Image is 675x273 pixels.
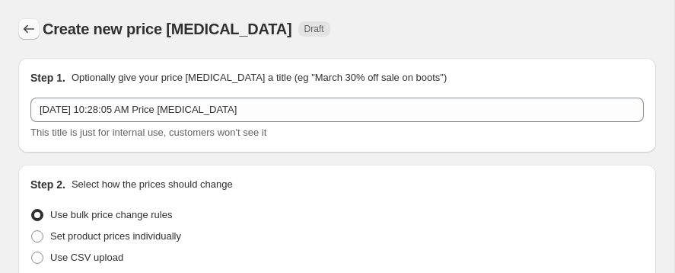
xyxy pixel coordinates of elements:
[72,177,233,192] p: Select how the prices should change
[30,177,65,192] h2: Step 2.
[50,230,181,242] span: Set product prices individually
[30,98,644,122] input: 30% off holiday sale
[30,127,266,138] span: This title is just for internal use, customers won't see it
[18,18,40,40] button: Price change jobs
[50,252,123,263] span: Use CSV upload
[304,23,324,35] span: Draft
[50,209,172,220] span: Use bulk price change rules
[30,70,65,85] h2: Step 1.
[43,21,292,37] span: Create new price [MEDICAL_DATA]
[72,70,447,85] p: Optionally give your price [MEDICAL_DATA] a title (eg "March 30% off sale on boots")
